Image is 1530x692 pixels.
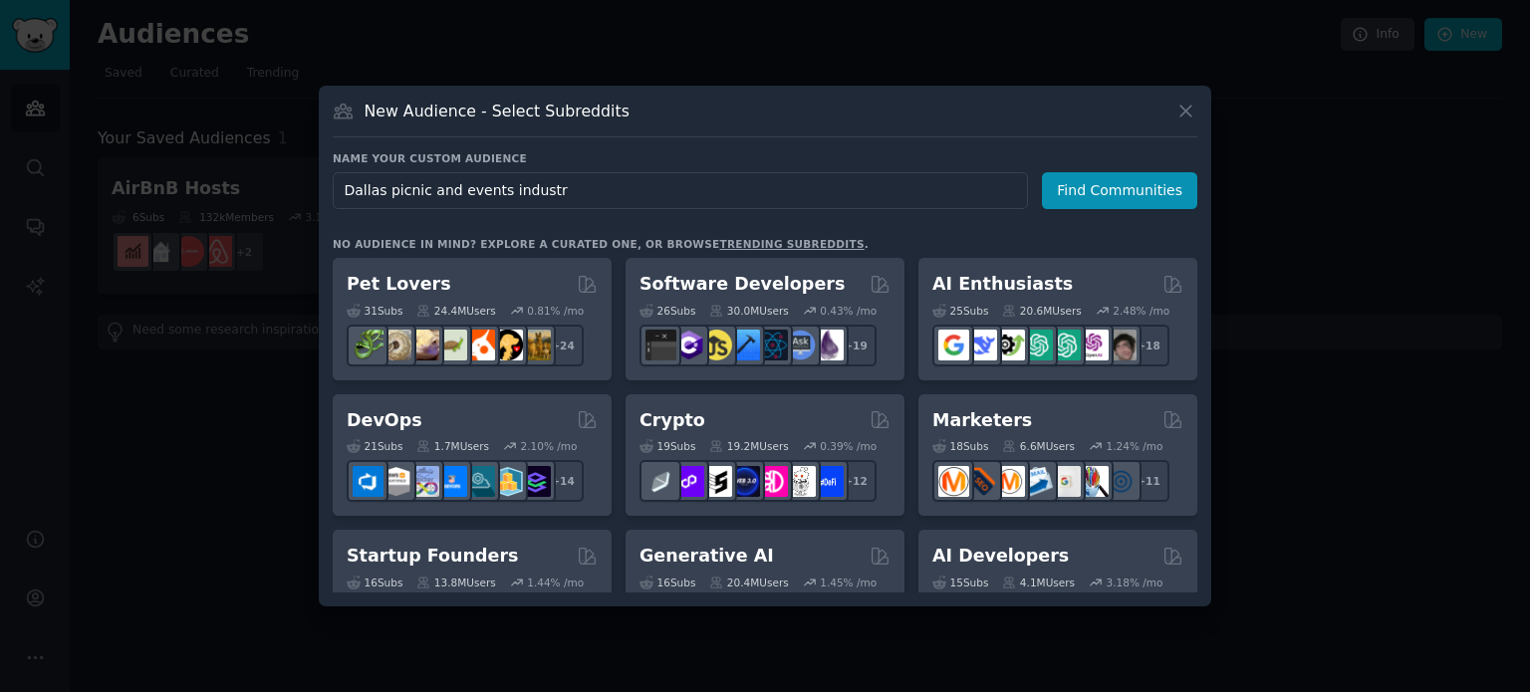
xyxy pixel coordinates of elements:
[381,330,411,360] img: ballpython
[820,304,877,318] div: 0.43 % /mo
[673,466,704,497] img: 0xPolygon
[709,304,788,318] div: 30.0M Users
[709,439,788,453] div: 19.2M Users
[645,330,676,360] img: software
[436,466,467,497] img: DevOpsLinks
[492,466,523,497] img: aws_cdk
[639,439,695,453] div: 19 Sub s
[813,466,844,497] img: defi_
[1022,466,1053,497] img: Emailmarketing
[464,330,495,360] img: cockatiel
[785,330,816,360] img: AskComputerScience
[381,466,411,497] img: AWS_Certified_Experts
[1078,466,1109,497] img: MarketingResearch
[1106,330,1137,360] img: ArtificalIntelligence
[835,325,877,366] div: + 19
[639,408,705,433] h2: Crypto
[932,439,988,453] div: 18 Sub s
[932,272,1073,297] h2: AI Enthusiasts
[347,439,402,453] div: 21 Sub s
[353,466,383,497] img: azuredevops
[729,466,760,497] img: web3
[347,408,422,433] h2: DevOps
[408,466,439,497] img: Docker_DevOps
[639,304,695,318] div: 26 Sub s
[966,330,997,360] img: DeepSeek
[639,576,695,589] div: 16 Sub s
[365,101,630,121] h3: New Audience - Select Subreddits
[1002,304,1081,318] div: 20.6M Users
[813,330,844,360] img: elixir
[673,330,704,360] img: csharp
[820,439,877,453] div: 0.39 % /mo
[785,466,816,497] img: CryptoNews
[416,439,489,453] div: 1.7M Users
[701,330,732,360] img: learnjavascript
[520,466,551,497] img: PlatformEngineers
[835,460,877,502] div: + 12
[1022,330,1053,360] img: chatgpt_promptDesign
[994,330,1025,360] img: AItoolsCatalog
[520,330,551,360] img: dogbreed
[938,466,969,497] img: content_marketing
[347,272,451,297] h2: Pet Lovers
[1042,172,1197,209] button: Find Communities
[932,408,1032,433] h2: Marketers
[701,466,732,497] img: ethstaker
[527,576,584,589] div: 1.44 % /mo
[709,576,788,589] div: 20.4M Users
[333,237,869,251] div: No audience in mind? Explore a curated one, or browse .
[639,544,774,569] h2: Generative AI
[1002,439,1075,453] div: 6.6M Users
[938,330,969,360] img: GoogleGeminiAI
[932,544,1069,569] h2: AI Developers
[966,466,997,497] img: bigseo
[408,330,439,360] img: leopardgeckos
[521,439,578,453] div: 2.10 % /mo
[1113,304,1169,318] div: 2.48 % /mo
[994,466,1025,497] img: AskMarketing
[1106,466,1137,497] img: OnlineMarketing
[645,466,676,497] img: ethfinance
[347,304,402,318] div: 31 Sub s
[436,330,467,360] img: turtle
[333,172,1028,209] input: Pick a short name, like "Digital Marketers" or "Movie-Goers"
[757,330,788,360] img: reactnative
[1078,330,1109,360] img: OpenAIDev
[416,576,495,589] div: 13.8M Users
[639,272,845,297] h2: Software Developers
[353,330,383,360] img: herpetology
[1128,460,1169,502] div: + 11
[729,330,760,360] img: iOSProgramming
[542,460,584,502] div: + 14
[932,576,988,589] div: 15 Sub s
[416,304,495,318] div: 24.4M Users
[1107,576,1163,589] div: 3.18 % /mo
[1050,466,1081,497] img: googleads
[932,304,988,318] div: 25 Sub s
[333,151,1197,165] h3: Name your custom audience
[464,466,495,497] img: platformengineering
[347,544,518,569] h2: Startup Founders
[347,576,402,589] div: 16 Sub s
[1002,576,1075,589] div: 4.1M Users
[757,466,788,497] img: defiblockchain
[719,238,864,250] a: trending subreddits
[820,576,877,589] div: 1.45 % /mo
[1107,439,1163,453] div: 1.24 % /mo
[492,330,523,360] img: PetAdvice
[1128,325,1169,366] div: + 18
[542,325,584,366] div: + 24
[527,304,584,318] div: 0.81 % /mo
[1050,330,1081,360] img: chatgpt_prompts_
